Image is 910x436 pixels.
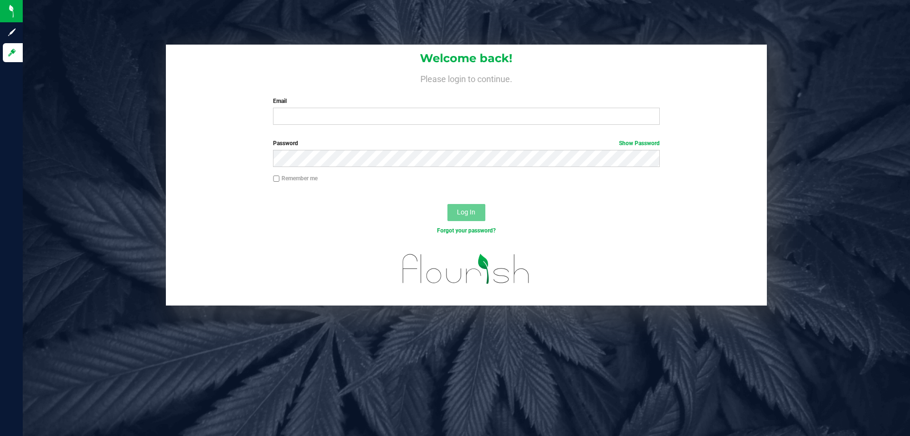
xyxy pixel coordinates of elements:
[273,140,298,147] span: Password
[7,48,17,57] inline-svg: Log in
[447,204,485,221] button: Log In
[166,52,767,65] h1: Welcome back!
[273,174,318,183] label: Remember me
[273,97,659,105] label: Email
[166,72,767,83] h4: Please login to continue.
[457,208,475,216] span: Log In
[7,28,17,37] inline-svg: Sign up
[619,140,660,147] a: Show Password
[391,245,541,293] img: flourish_logo.svg
[437,227,496,234] a: Forgot your password?
[273,176,280,182] input: Remember me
